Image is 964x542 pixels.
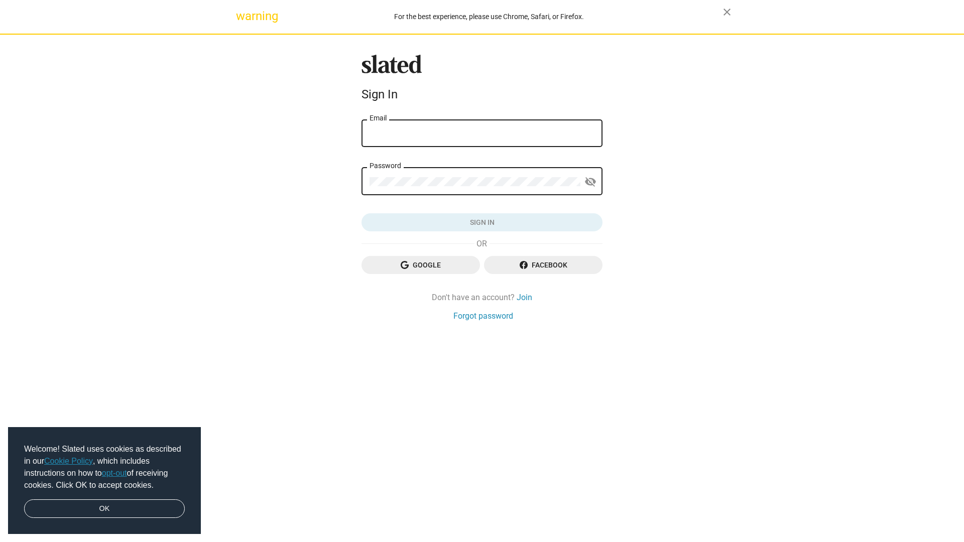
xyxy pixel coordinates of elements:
div: cookieconsent [8,427,201,534]
div: Don't have an account? [361,292,602,303]
div: For the best experience, please use Chrome, Safari, or Firefox. [255,10,723,24]
a: dismiss cookie message [24,499,185,518]
span: Facebook [492,256,594,274]
a: Join [517,292,532,303]
span: Google [370,256,472,274]
sl-branding: Sign In [361,55,602,106]
a: Cookie Policy [44,457,93,465]
a: opt-out [102,469,127,477]
a: Forgot password [453,311,513,321]
button: Facebook [484,256,602,274]
mat-icon: close [721,6,733,18]
span: Welcome! Slated uses cookies as described in our , which includes instructions on how to of recei... [24,443,185,491]
mat-icon: visibility_off [584,174,596,190]
button: Show password [580,172,600,192]
mat-icon: warning [236,10,248,22]
button: Google [361,256,480,274]
div: Sign In [361,87,602,101]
